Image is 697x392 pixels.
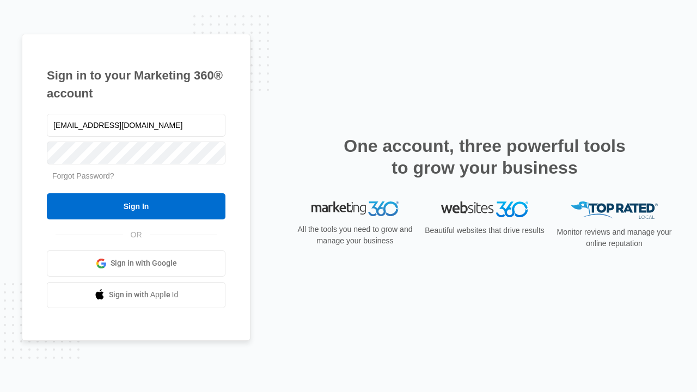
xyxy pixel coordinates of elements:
[47,282,225,308] a: Sign in with Apple Id
[47,250,225,277] a: Sign in with Google
[47,193,225,219] input: Sign In
[424,225,546,236] p: Beautiful websites that drive results
[47,66,225,102] h1: Sign in to your Marketing 360® account
[111,258,177,269] span: Sign in with Google
[109,289,179,301] span: Sign in with Apple Id
[340,135,629,179] h2: One account, three powerful tools to grow your business
[47,114,225,137] input: Email
[571,201,658,219] img: Top Rated Local
[123,229,150,241] span: OR
[52,171,114,180] a: Forgot Password?
[553,226,675,249] p: Monitor reviews and manage your online reputation
[311,201,399,217] img: Marketing 360
[294,224,416,247] p: All the tools you need to grow and manage your business
[441,201,528,217] img: Websites 360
